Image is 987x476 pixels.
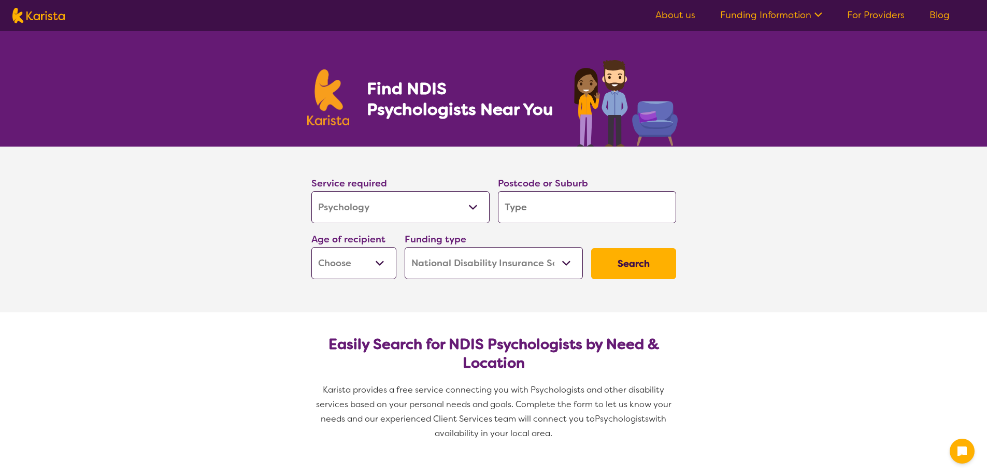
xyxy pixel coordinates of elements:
span: Psychologists [595,413,649,424]
label: Funding type [405,233,466,246]
a: Blog [929,9,950,21]
button: Search [591,248,676,279]
label: Age of recipient [311,233,385,246]
label: Service required [311,177,387,190]
img: psychology [570,56,680,147]
h1: Find NDIS Psychologists Near You [367,78,559,120]
span: Karista provides a free service connecting you with Psychologists and other disability services b... [316,384,674,424]
img: Karista logo [307,69,350,125]
label: Postcode or Suburb [498,177,588,190]
a: For Providers [847,9,905,21]
img: Karista logo [12,8,65,23]
input: Type [498,191,676,223]
a: Funding Information [720,9,822,21]
a: About us [655,9,695,21]
h2: Easily Search for NDIS Psychologists by Need & Location [320,335,668,372]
